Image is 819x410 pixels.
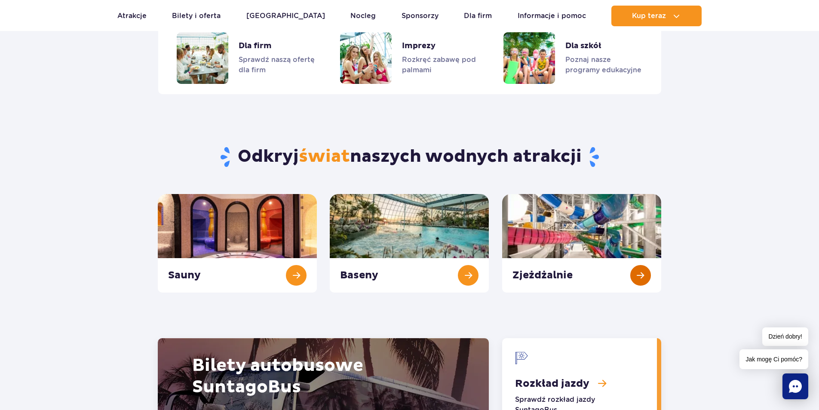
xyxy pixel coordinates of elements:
a: Sauny [158,194,317,293]
span: Dzień dobry! [762,327,808,346]
h2: Odkryj naszych wodnych atrakcji [158,146,661,168]
a: Nocleg [350,6,376,26]
a: Informacje i pomoc [518,6,586,26]
a: Sponsorzy [402,6,439,26]
a: Dla szkół [503,32,642,84]
button: Kup teraz [611,6,702,26]
span: Kup teraz [632,12,666,20]
a: Imprezy [340,32,479,84]
span: Suntago [192,376,268,398]
a: Bilety i oferta [172,6,221,26]
h2: Bilety autobusowe Bus [192,355,454,398]
a: Dla firm [464,6,492,26]
a: Dla firm [177,32,315,84]
span: świat [299,146,350,167]
a: [GEOGRAPHIC_DATA] [246,6,325,26]
a: Baseny [330,194,489,293]
a: Zjeżdżalnie [502,194,661,293]
a: Atrakcje [117,6,147,26]
div: Chat [782,373,808,399]
span: Jak mogę Ci pomóc? [739,349,808,369]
